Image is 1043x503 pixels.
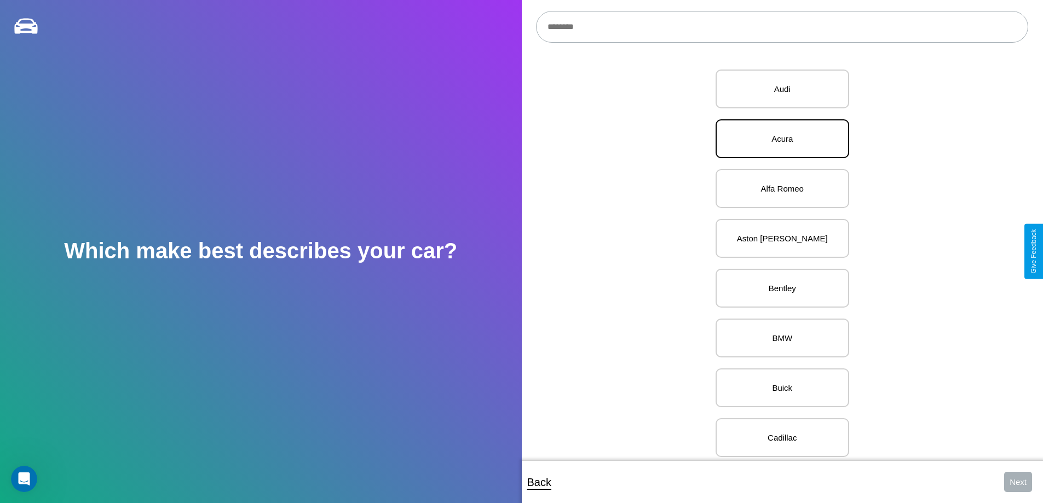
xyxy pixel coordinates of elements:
p: Buick [728,380,837,395]
p: Aston [PERSON_NAME] [728,231,837,246]
p: Bentley [728,281,837,296]
iframe: Intercom live chat [11,466,37,492]
p: Back [527,472,551,492]
p: Acura [728,131,837,146]
p: BMW [728,331,837,345]
div: Give Feedback [1030,229,1038,274]
p: Cadillac [728,430,837,445]
h2: Which make best describes your car? [64,239,457,263]
button: Next [1004,472,1032,492]
p: Alfa Romeo [728,181,837,196]
p: Audi [728,82,837,96]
